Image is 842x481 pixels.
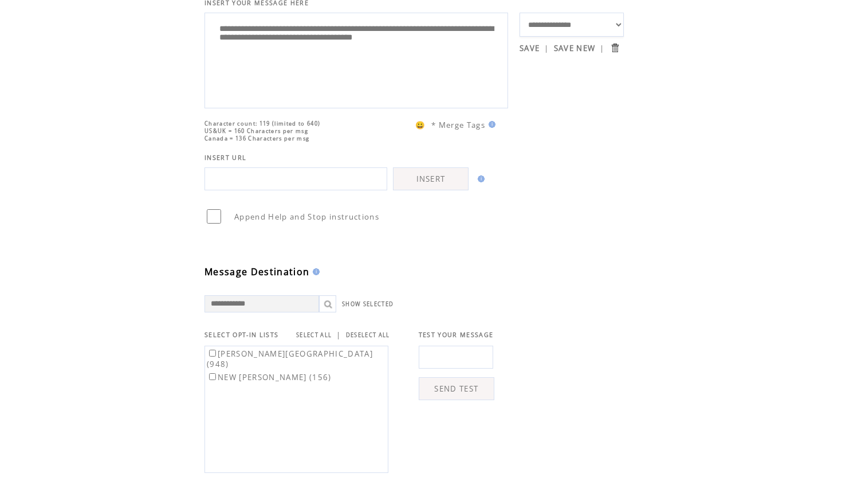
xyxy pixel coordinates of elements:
label: NEW [PERSON_NAME] (156) [207,372,332,382]
input: Submit [609,42,620,53]
span: | [600,43,604,53]
a: DESELECT ALL [346,331,390,339]
img: help.gif [485,121,495,128]
input: [PERSON_NAME][GEOGRAPHIC_DATA] (948) [209,350,216,357]
img: help.gif [309,268,320,275]
span: US&UK = 160 Characters per msg [204,127,308,135]
span: Character count: 119 (limited to 640) [204,120,320,127]
span: 😀 [415,120,426,130]
span: SELECT OPT-IN LISTS [204,331,278,339]
span: TEST YOUR MESSAGE [419,331,494,339]
a: SAVE [520,43,540,53]
a: SAVE NEW [554,43,596,53]
span: Append Help and Stop instructions [234,212,379,222]
span: * Merge Tags [431,120,485,130]
span: Canada = 136 Characters per msg [204,135,309,142]
a: SEND TEST [419,377,494,400]
span: Message Destination [204,265,309,278]
span: | [336,330,341,340]
a: SELECT ALL [296,331,332,339]
span: | [544,43,549,53]
img: help.gif [474,175,485,182]
input: NEW [PERSON_NAME] (156) [209,373,216,380]
a: SHOW SELECTED [342,300,394,308]
span: INSERT URL [204,154,246,162]
label: [PERSON_NAME][GEOGRAPHIC_DATA] (948) [207,349,373,369]
a: INSERT [393,167,469,190]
